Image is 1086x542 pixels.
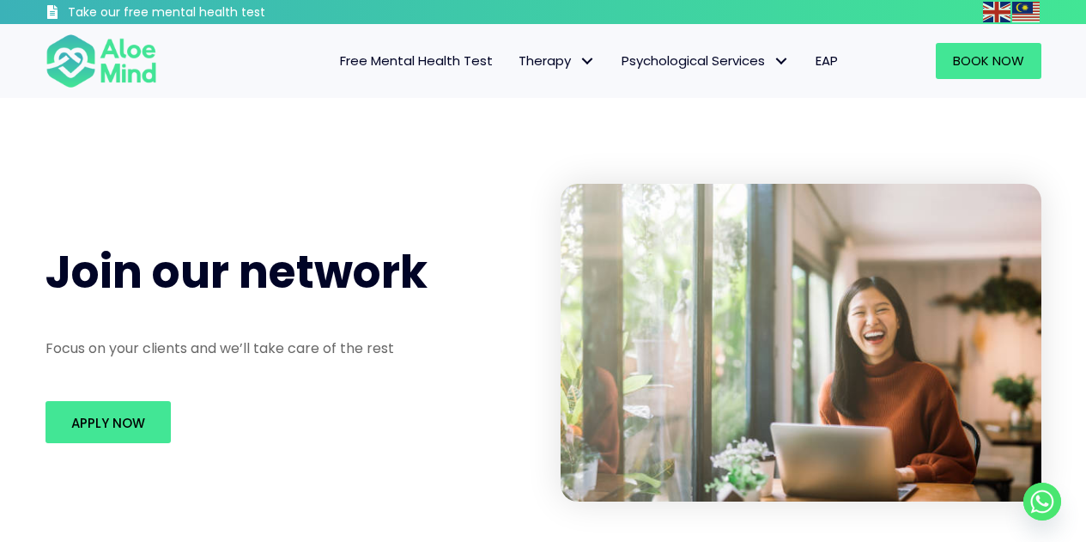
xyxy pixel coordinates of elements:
span: Book Now [953,52,1024,70]
a: EAP [803,43,851,79]
img: Aloe mind Logo [46,33,157,89]
img: en [983,2,1010,22]
img: ms [1012,2,1040,22]
h3: Take our free mental health test [68,4,357,21]
a: Book Now [936,43,1041,79]
a: Malay [1012,2,1041,21]
span: EAP [816,52,838,70]
span: Psychological Services [622,52,790,70]
a: Apply Now [46,401,171,443]
p: Focus on your clients and we’ll take care of the rest [46,338,526,358]
span: Join our network [46,241,428,303]
nav: Menu [179,43,851,79]
span: Psychological Services: submenu [769,49,794,74]
a: Free Mental Health Test [327,43,506,79]
a: Whatsapp [1023,483,1061,521]
a: TherapyTherapy: submenu [506,43,609,79]
a: English [983,2,1012,21]
img: Happy young asian girl working at a coffee shop with a laptop [561,184,1041,502]
a: Take our free mental health test [46,4,357,24]
span: Apply Now [71,414,145,432]
span: Free Mental Health Test [340,52,493,70]
span: Therapy [519,52,596,70]
a: Psychological ServicesPsychological Services: submenu [609,43,803,79]
span: Therapy: submenu [575,49,600,74]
